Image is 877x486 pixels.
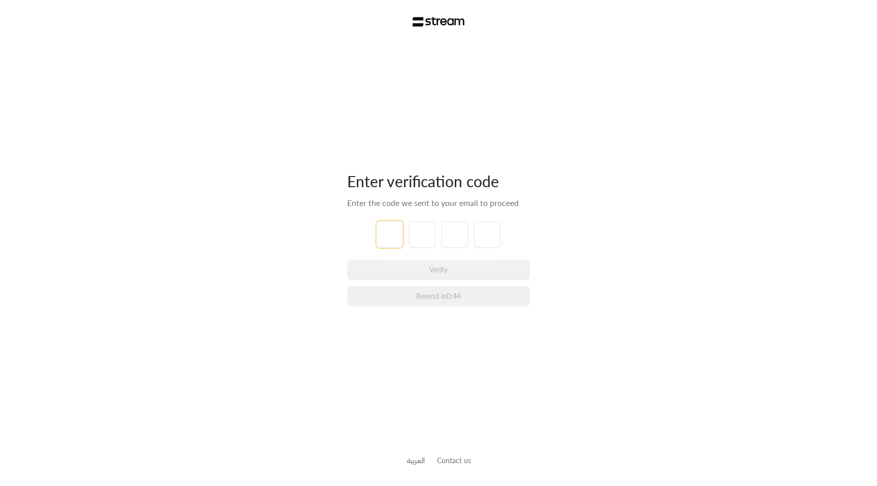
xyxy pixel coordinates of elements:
[437,455,471,466] button: Contact us
[407,451,425,470] a: العربية
[347,171,530,191] div: Enter verification code
[437,456,471,465] a: Contact us
[347,197,530,209] div: Enter the code we sent to your email to proceed
[413,17,465,27] img: Stream Logo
